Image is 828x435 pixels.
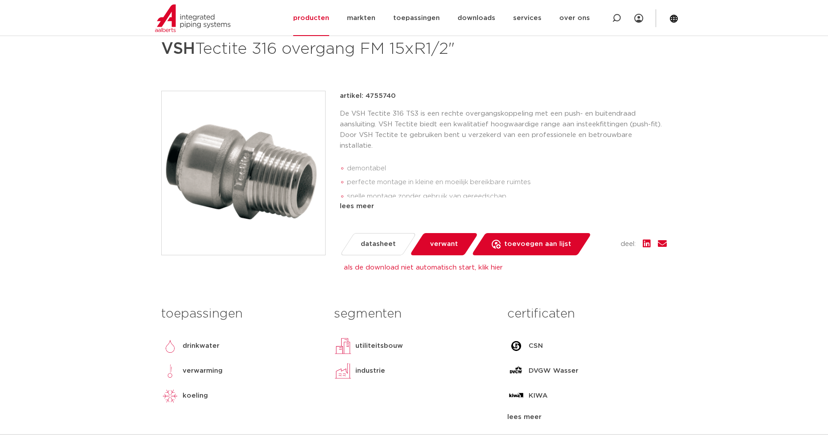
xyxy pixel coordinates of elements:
p: utiliteitsbouw [355,341,403,351]
p: verwarming [183,366,223,376]
h3: segmenten [334,305,494,323]
p: KIWA [529,391,548,401]
h3: certificaten [507,305,667,323]
a: datasheet [340,233,417,255]
li: snelle montage zonder gebruik van gereedschap [347,189,667,204]
a: verwant [410,233,478,255]
p: industrie [355,366,385,376]
img: drinkwater [161,337,179,355]
img: utiliteitsbouw [334,337,352,355]
img: industrie [334,362,352,380]
img: koeling [161,387,179,405]
img: DVGW Wasser [507,362,525,380]
p: CSN [529,341,543,351]
img: verwarming [161,362,179,380]
p: DVGW Wasser [529,366,578,376]
div: lees meer [507,412,667,423]
p: koeling [183,391,208,401]
h1: Tectite 316 overgang FM 15xR1/2" [161,36,495,62]
span: datasheet [361,237,396,251]
span: deel: [621,239,636,250]
img: Product Image for VSH Tectite 316 overgang FM 15xR1/2" [162,91,325,255]
p: artikel: 4755740 [340,91,396,101]
span: verwant [430,237,458,251]
span: toevoegen aan lijst [504,237,571,251]
div: lees meer [340,201,667,212]
img: KIWA [507,387,525,405]
li: perfecte montage in kleine en moeilijk bereikbare ruimtes [347,175,667,189]
img: CSN [507,337,525,355]
p: drinkwater [183,341,219,351]
p: De VSH Tectite 316 TS3 is een rechte overgangskoppeling met een push- en buitendraad aansluiting.... [340,109,667,151]
li: demontabel [347,161,667,176]
h3: toepassingen [161,305,321,323]
a: als de download niet automatisch start, klik hier [344,264,503,271]
strong: VSH [161,41,195,57]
